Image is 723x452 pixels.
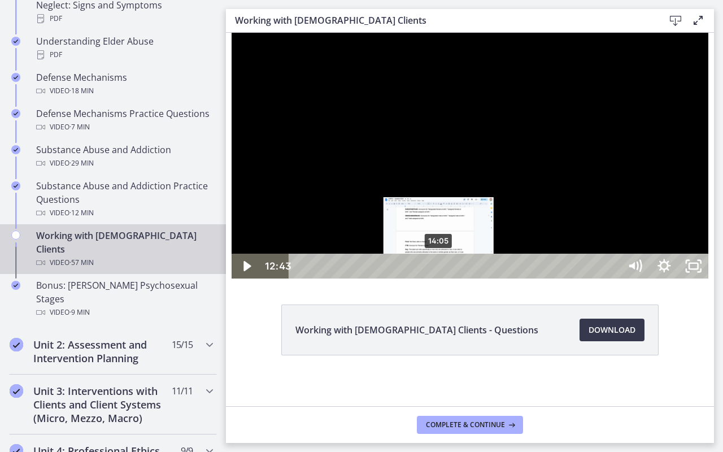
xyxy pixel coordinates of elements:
div: Working with [DEMOGRAPHIC_DATA] Clients [36,229,212,270]
span: Working with [DEMOGRAPHIC_DATA] Clients - Questions [295,323,538,337]
div: Understanding Elder Abuse [36,34,212,62]
i: Completed [11,145,20,154]
i: Completed [11,109,20,118]
i: Completed [11,37,20,46]
iframe: Video Lesson [226,33,714,279]
button: Mute [394,221,424,246]
div: Video [36,157,212,170]
span: · 57 min [69,256,94,270]
button: Show settings menu [424,221,453,246]
span: Complete & continue [426,420,505,429]
span: 15 / 15 [172,338,193,351]
h2: Unit 2: Assessment and Intervention Planning [33,338,171,365]
button: Unfullscreen [453,221,482,246]
span: · 18 min [69,84,94,98]
span: Download [589,323,635,337]
div: PDF [36,48,212,62]
span: · 29 min [69,157,94,170]
i: Completed [10,338,23,351]
span: 11 / 11 [172,384,193,398]
div: Video [36,120,212,134]
div: Video [36,306,212,319]
i: Completed [10,384,23,398]
button: Complete & continue [417,416,523,434]
div: Substance Abuse and Addiction [36,143,212,170]
span: · 9 min [69,306,90,319]
i: Completed [11,281,20,290]
div: Video [36,256,212,270]
div: Bonus: [PERSON_NAME] Psychosexual Stages [36,279,212,319]
div: Defense Mechanisms Practice Questions [36,107,212,134]
div: PDF [36,12,212,25]
h3: Working with [DEMOGRAPHIC_DATA] Clients [235,14,646,27]
a: Download [580,319,644,341]
div: Video [36,206,212,220]
span: · 12 min [69,206,94,220]
div: Substance Abuse and Addiction Practice Questions [36,179,212,220]
div: Defense Mechanisms [36,71,212,98]
i: Completed [11,181,20,190]
i: Completed [11,73,20,82]
h2: Unit 3: Interventions with Clients and Client Systems (Micro, Mezzo, Macro) [33,384,171,425]
div: Video [36,84,212,98]
span: · 7 min [69,120,90,134]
